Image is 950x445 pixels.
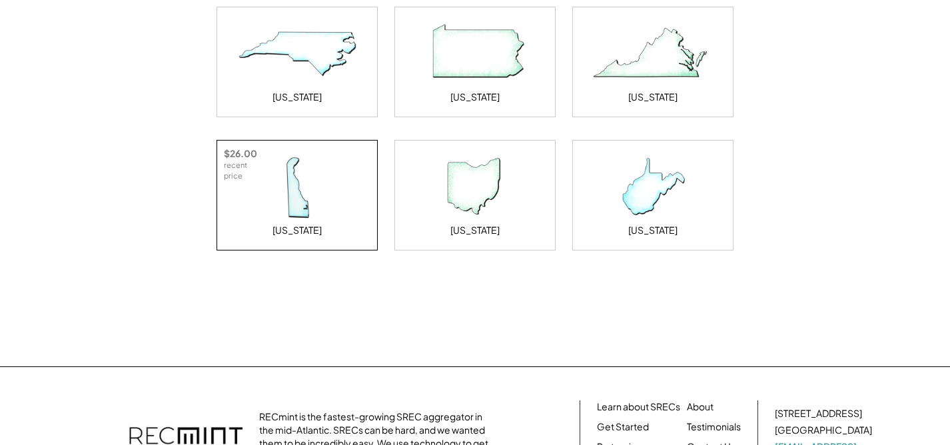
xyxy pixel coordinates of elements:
[231,21,364,87] img: North Carolina
[628,91,678,104] div: [US_STATE]
[408,154,542,221] img: Ohio
[775,424,872,437] div: [GEOGRAPHIC_DATA]
[628,224,678,237] div: [US_STATE]
[597,400,680,414] a: Learn about SRECs
[272,91,322,104] div: [US_STATE]
[586,154,719,221] img: West Virginia
[687,420,741,434] a: Testimonials
[450,224,500,237] div: [US_STATE]
[687,400,713,414] a: About
[597,420,649,434] a: Get Started
[231,154,364,221] img: Delaware
[450,91,500,104] div: [US_STATE]
[272,224,322,237] div: [US_STATE]
[775,407,862,420] div: [STREET_ADDRESS]
[586,21,719,87] img: Virginia
[408,21,542,87] img: Pennsylvania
